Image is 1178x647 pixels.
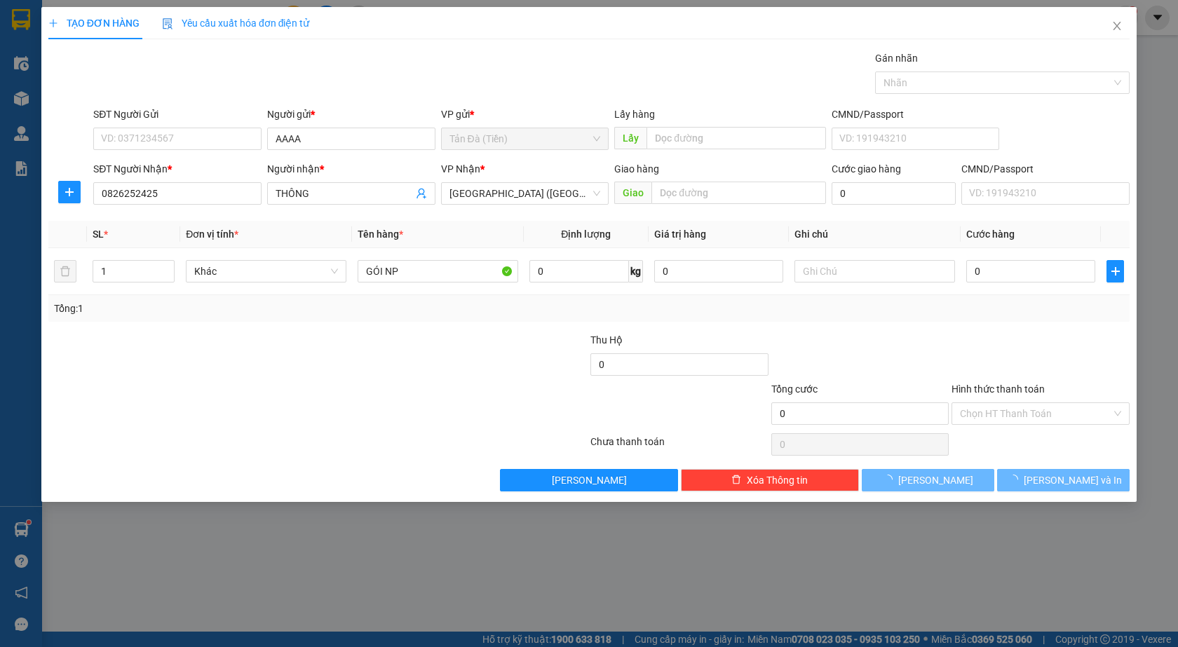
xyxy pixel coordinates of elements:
[416,188,427,199] span: user-add
[267,107,435,122] div: Người gửi
[789,221,961,248] th: Ghi chú
[48,18,58,28] span: plus
[54,260,76,282] button: delete
[997,469,1130,491] button: [PERSON_NAME] và In
[1024,472,1122,488] span: [PERSON_NAME] và In
[614,109,655,120] span: Lấy hàng
[654,260,783,282] input: 0
[1106,260,1124,282] button: plus
[614,127,646,149] span: Lấy
[771,383,818,395] span: Tổng cước
[186,229,238,240] span: Đơn vị tính
[614,182,651,204] span: Giao
[898,472,973,488] span: [PERSON_NAME]
[58,181,81,203] button: plus
[93,107,262,122] div: SĐT Người Gửi
[629,260,643,282] span: kg
[1097,7,1137,46] button: Close
[961,161,1130,177] div: CMND/Passport
[832,163,901,175] label: Cước giao hàng
[59,186,80,198] span: plus
[162,18,310,29] span: Yêu cầu xuất hóa đơn điện tử
[875,53,918,64] label: Gán nhãn
[862,469,994,491] button: [PERSON_NAME]
[552,472,627,488] span: [PERSON_NAME]
[358,260,518,282] input: VD: Bàn, Ghế
[449,128,601,149] span: Tản Đà (Tiền)
[654,229,706,240] span: Giá trị hàng
[48,18,140,29] span: TẠO ĐƠN HÀNG
[681,469,859,491] button: deleteXóa Thông tin
[162,18,173,29] img: icon
[1111,20,1123,32] span: close
[747,472,808,488] span: Xóa Thông tin
[832,182,956,205] input: Cước giao hàng
[1008,475,1024,484] span: loading
[966,229,1015,240] span: Cước hàng
[589,434,770,458] div: Chưa thanh toán
[54,301,455,316] div: Tổng: 1
[194,261,338,282] span: Khác
[832,107,1000,122] div: CMND/Passport
[358,229,403,240] span: Tên hàng
[561,229,611,240] span: Định lượng
[731,475,741,486] span: delete
[267,161,435,177] div: Người nhận
[441,107,609,122] div: VP gửi
[952,383,1045,395] label: Hình thức thanh toán
[651,182,826,204] input: Dọc đường
[794,260,955,282] input: Ghi Chú
[441,163,480,175] span: VP Nhận
[646,127,826,149] input: Dọc đường
[500,469,678,491] button: [PERSON_NAME]
[449,183,601,204] span: Tân Châu (Tiền)
[614,163,659,175] span: Giao hàng
[883,475,898,484] span: loading
[93,161,262,177] div: SĐT Người Nhận
[590,334,623,346] span: Thu Hộ
[93,229,104,240] span: SL
[1107,266,1123,277] span: plus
